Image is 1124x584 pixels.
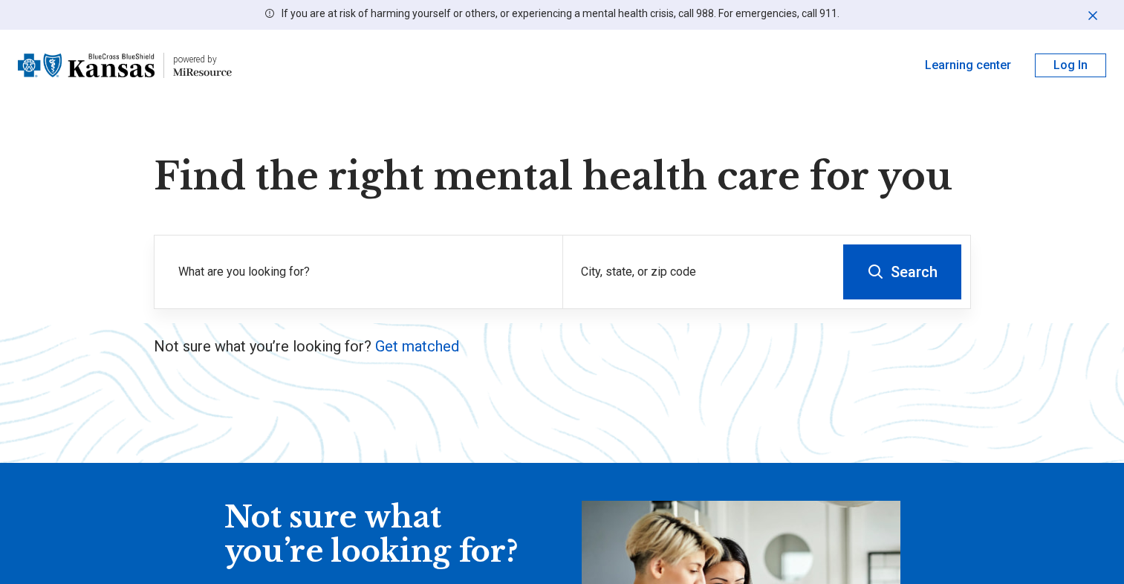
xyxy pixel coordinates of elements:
[173,53,232,66] div: powered by
[18,48,232,83] a: Blue Cross Blue Shield Kansaspowered by
[925,56,1011,74] a: Learning center
[224,501,522,568] div: Not sure what you’re looking for?
[154,155,971,199] h1: Find the right mental health care for you
[375,337,459,355] a: Get matched
[178,263,545,281] label: What are you looking for?
[282,6,839,22] p: If you are at risk of harming yourself or others, or experiencing a mental health crisis, call 98...
[18,48,155,83] img: Blue Cross Blue Shield Kansas
[843,244,961,299] button: Search
[154,336,971,357] p: Not sure what you’re looking for?
[1085,6,1100,24] button: Dismiss
[1035,53,1106,77] button: Log In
